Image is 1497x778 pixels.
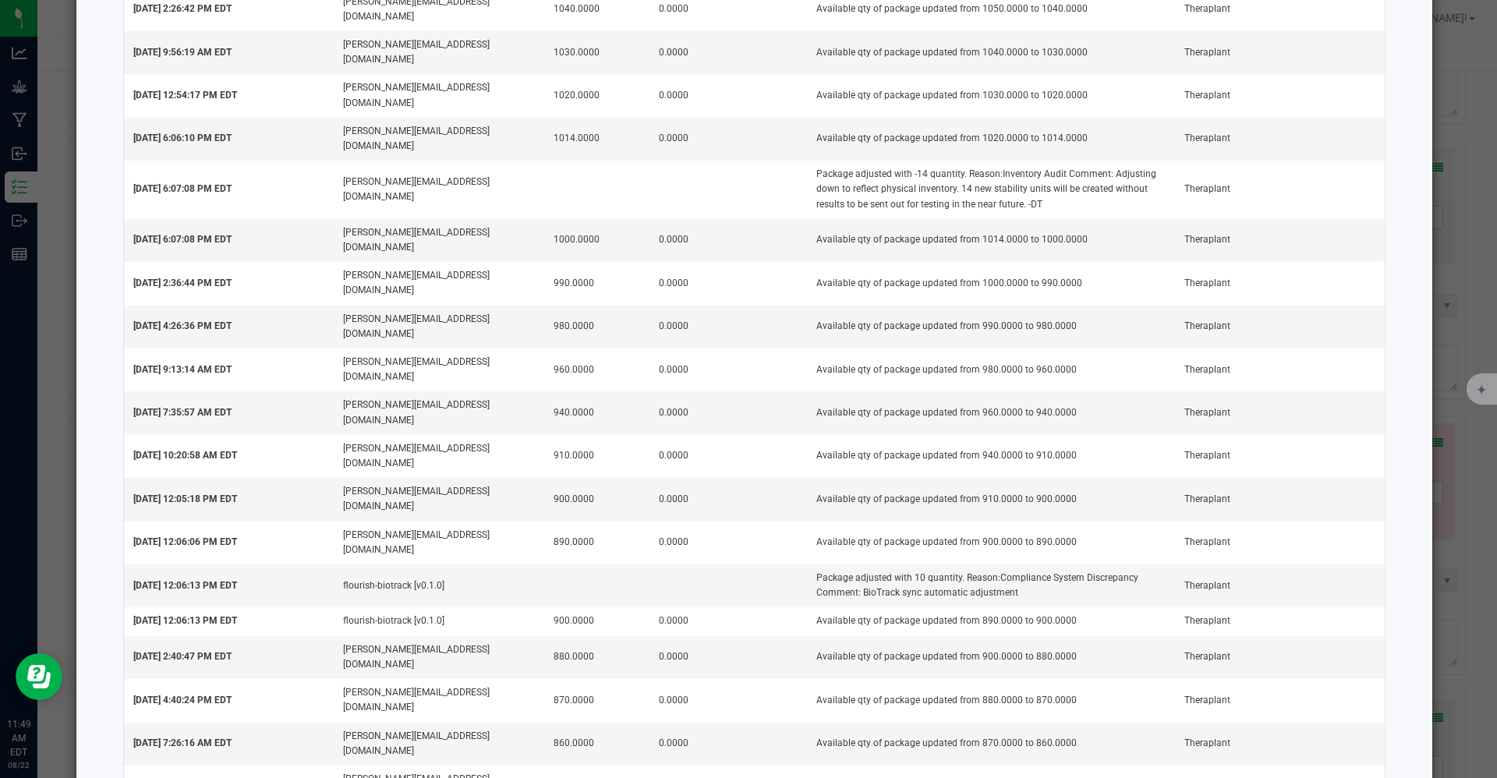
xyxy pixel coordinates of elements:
td: Theraplant [1175,219,1386,262]
td: Available qty of package updated from 880.0000 to 870.0000 [807,679,1175,722]
td: Theraplant [1175,435,1386,478]
td: Theraplant [1175,478,1386,521]
td: 0.0000 [649,723,807,766]
span: [DATE] 7:35:57 AM EDT [133,407,232,418]
td: [PERSON_NAME][EMAIL_ADDRESS][DOMAIN_NAME] [334,306,544,348]
td: 0.0000 [649,118,807,161]
span: [DATE] 12:54:17 PM EDT [133,90,237,101]
td: Available qty of package updated from 900.0000 to 890.0000 [807,522,1175,564]
td: Theraplant [1175,636,1386,679]
td: 1020.0000 [544,74,649,117]
td: Package adjusted with 10 quantity. Reason:Compliance System Discrepancy Comment: BioTrack sync au... [807,564,1175,607]
td: [PERSON_NAME][EMAIL_ADDRESS][DOMAIN_NAME] [334,478,544,521]
td: 990.0000 [544,262,649,305]
td: Theraplant [1175,391,1386,434]
td: 0.0000 [649,31,807,74]
td: Theraplant [1175,74,1386,117]
td: Available qty of package updated from 1030.0000 to 1020.0000 [807,74,1175,117]
span: [DATE] 12:06:13 PM EDT [133,615,237,626]
td: 0.0000 [649,607,807,635]
td: Available qty of package updated from 910.0000 to 900.0000 [807,478,1175,521]
td: Theraplant [1175,31,1386,74]
td: 0.0000 [649,522,807,564]
span: [DATE] 12:05:18 PM EDT [133,493,237,504]
span: [DATE] 2:40:47 PM EDT [133,651,232,662]
td: 0.0000 [649,262,807,305]
td: [PERSON_NAME][EMAIL_ADDRESS][DOMAIN_NAME] [334,161,544,219]
span: [DATE] 10:20:58 AM EDT [133,450,237,461]
td: 1014.0000 [544,118,649,161]
td: Theraplant [1175,679,1386,722]
td: Available qty of package updated from 900.0000 to 880.0000 [807,636,1175,679]
td: 0.0000 [649,391,807,434]
td: 900.0000 [544,607,649,635]
td: Theraplant [1175,564,1386,607]
td: 0.0000 [649,74,807,117]
td: 0.0000 [649,679,807,722]
td: Theraplant [1175,306,1386,348]
span: [DATE] 6:06:10 PM EDT [133,133,232,143]
td: [PERSON_NAME][EMAIL_ADDRESS][DOMAIN_NAME] [334,74,544,117]
td: 0.0000 [649,435,807,478]
span: [DATE] 9:56:19 AM EDT [133,47,232,58]
td: Available qty of package updated from 870.0000 to 860.0000 [807,723,1175,766]
td: [PERSON_NAME][EMAIL_ADDRESS][DOMAIN_NAME] [334,348,544,391]
td: [PERSON_NAME][EMAIL_ADDRESS][DOMAIN_NAME] [334,723,544,766]
td: Available qty of package updated from 1000.0000 to 990.0000 [807,262,1175,305]
td: Available qty of package updated from 1040.0000 to 1030.0000 [807,31,1175,74]
td: 860.0000 [544,723,649,766]
td: Theraplant [1175,118,1386,161]
td: [PERSON_NAME][EMAIL_ADDRESS][DOMAIN_NAME] [334,435,544,478]
td: Available qty of package updated from 1014.0000 to 1000.0000 [807,219,1175,262]
span: [DATE] 6:07:08 PM EDT [133,183,232,194]
td: 940.0000 [544,391,649,434]
td: Available qty of package updated from 890.0000 to 900.0000 [807,607,1175,635]
td: [PERSON_NAME][EMAIL_ADDRESS][DOMAIN_NAME] [334,219,544,262]
td: 0.0000 [649,636,807,679]
td: Theraplant [1175,723,1386,766]
td: [PERSON_NAME][EMAIL_ADDRESS][DOMAIN_NAME] [334,391,544,434]
td: 1030.0000 [544,31,649,74]
td: [PERSON_NAME][EMAIL_ADDRESS][DOMAIN_NAME] [334,636,544,679]
td: 0.0000 [649,478,807,521]
td: [PERSON_NAME][EMAIL_ADDRESS][DOMAIN_NAME] [334,262,544,305]
span: [DATE] 6:07:08 PM EDT [133,234,232,245]
span: [DATE] 4:26:36 PM EDT [133,320,232,331]
span: [DATE] 9:13:14 AM EDT [133,364,232,375]
td: Package adjusted with -14 quantity. Reason:Inventory Audit Comment: Adjusting down to reflect phy... [807,161,1175,219]
td: Available qty of package updated from 940.0000 to 910.0000 [807,435,1175,478]
td: 890.0000 [544,522,649,564]
span: [DATE] 12:06:13 PM EDT [133,580,237,591]
td: 0.0000 [649,306,807,348]
td: 980.0000 [544,306,649,348]
td: Available qty of package updated from 990.0000 to 980.0000 [807,306,1175,348]
iframe: Resource center [16,653,62,700]
td: [PERSON_NAME][EMAIL_ADDRESS][DOMAIN_NAME] [334,118,544,161]
td: Theraplant [1175,262,1386,305]
span: [DATE] 4:40:24 PM EDT [133,695,232,706]
td: [PERSON_NAME][EMAIL_ADDRESS][DOMAIN_NAME] [334,31,544,74]
td: 880.0000 [544,636,649,679]
td: 910.0000 [544,435,649,478]
td: 960.0000 [544,348,649,391]
span: [DATE] 12:06:06 PM EDT [133,536,237,547]
td: 0.0000 [649,348,807,391]
td: 1000.0000 [544,219,649,262]
td: Theraplant [1175,348,1386,391]
td: flourish-biotrack [v0.1.0] [334,607,544,635]
td: Theraplant [1175,607,1386,635]
span: [DATE] 2:36:44 PM EDT [133,278,232,288]
td: Available qty of package updated from 960.0000 to 940.0000 [807,391,1175,434]
td: Theraplant [1175,161,1386,219]
td: [PERSON_NAME][EMAIL_ADDRESS][DOMAIN_NAME] [334,679,544,722]
span: [DATE] 2:26:42 PM EDT [133,3,232,14]
td: 0.0000 [649,219,807,262]
td: 870.0000 [544,679,649,722]
td: Available qty of package updated from 1020.0000 to 1014.0000 [807,118,1175,161]
td: [PERSON_NAME][EMAIL_ADDRESS][DOMAIN_NAME] [334,522,544,564]
td: flourish-biotrack [v0.1.0] [334,564,544,607]
span: [DATE] 7:26:16 AM EDT [133,737,232,748]
td: Theraplant [1175,522,1386,564]
td: 900.0000 [544,478,649,521]
td: Available qty of package updated from 980.0000 to 960.0000 [807,348,1175,391]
